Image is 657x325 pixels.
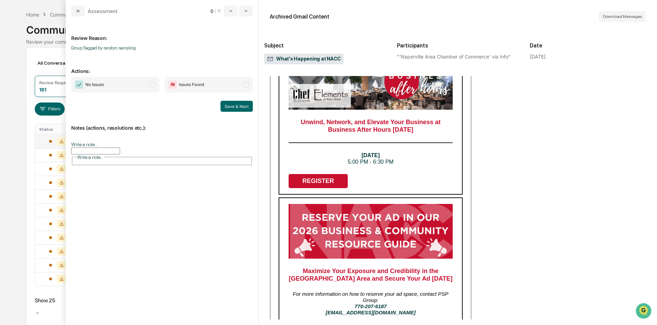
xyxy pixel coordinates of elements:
[397,54,519,59] div: "'Naperville Area Chamber of Commerce' via Info"
[355,303,387,309] span: 770-207-6187
[71,45,253,51] p: Group flagged by random sampling.
[179,81,204,88] span: Issues Found
[348,159,394,165] span: 5:00 PM - 6:30 PM
[530,42,651,49] h2: Date
[215,8,223,14] span: / 11
[26,12,39,18] div: Home
[71,142,98,147] label: Write a note...
[326,310,416,315] span: [EMAIL_ADDRESS][DOMAIN_NAME]
[47,84,88,96] a: 🗄️Attestations
[302,177,334,184] a: REGISTER
[267,56,341,63] span: What's Happening at NACC
[117,55,125,63] button: Start new chat
[49,116,83,122] a: Powered byPylon
[57,87,85,94] span: Attestations
[635,302,654,321] iframe: Open customer support
[7,87,12,93] div: 🖐️
[77,154,104,160] span: Write a note...
[23,53,113,59] div: Start new chat
[35,297,76,304] div: Show 25
[7,100,12,106] div: 🔎
[220,101,253,112] button: Save & Next
[88,8,118,14] div: Assessment
[4,84,47,96] a: 🖐️Preclearance
[301,119,440,133] span: Unwind, Network, and Elevate Your Business at Business After Hours [DATE]
[23,59,87,65] div: We're available if you need us!
[14,87,44,94] span: Preclearance
[71,27,253,41] p: Review Reason:
[35,57,87,68] div: All Conversations
[75,80,83,89] img: Checkmark
[264,42,386,49] h2: Subject
[26,18,631,36] div: Communications Archive
[35,124,80,134] th: Status
[289,268,452,282] span: Maximize Your Exposure and Credibility in the [GEOGRAPHIC_DATA] Area and Secure Your Ad [DATE]
[293,291,449,303] span: For more information on how to reserve your ad space, contact PSP Group:
[270,13,329,20] div: Archived Gmail Content
[50,12,106,18] div: Communications Archive
[362,152,380,158] span: [DATE]
[14,100,43,107] span: Data Lookup
[169,80,177,89] img: Flag
[603,14,642,19] span: Download Messages
[530,54,546,59] div: [DATE]
[35,102,65,116] button: Filters
[85,81,104,88] span: No Issues
[39,87,46,93] div: 161
[4,97,46,109] a: 🔎Data Lookup
[68,117,83,122] span: Pylon
[397,42,519,49] h2: Participants
[7,14,125,25] p: How can we help?
[71,117,253,131] p: Notes (actions, resolutions etc.):
[50,87,55,93] div: 🗄️
[39,80,72,85] div: Review Required
[599,11,646,22] button: Download Messages
[26,39,631,45] div: Review your communication records across channels
[211,8,213,14] span: 0
[7,53,19,65] img: 1746055101610-c473b297-6a78-478c-a979-82029cc54cd1
[71,60,253,74] p: Actions:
